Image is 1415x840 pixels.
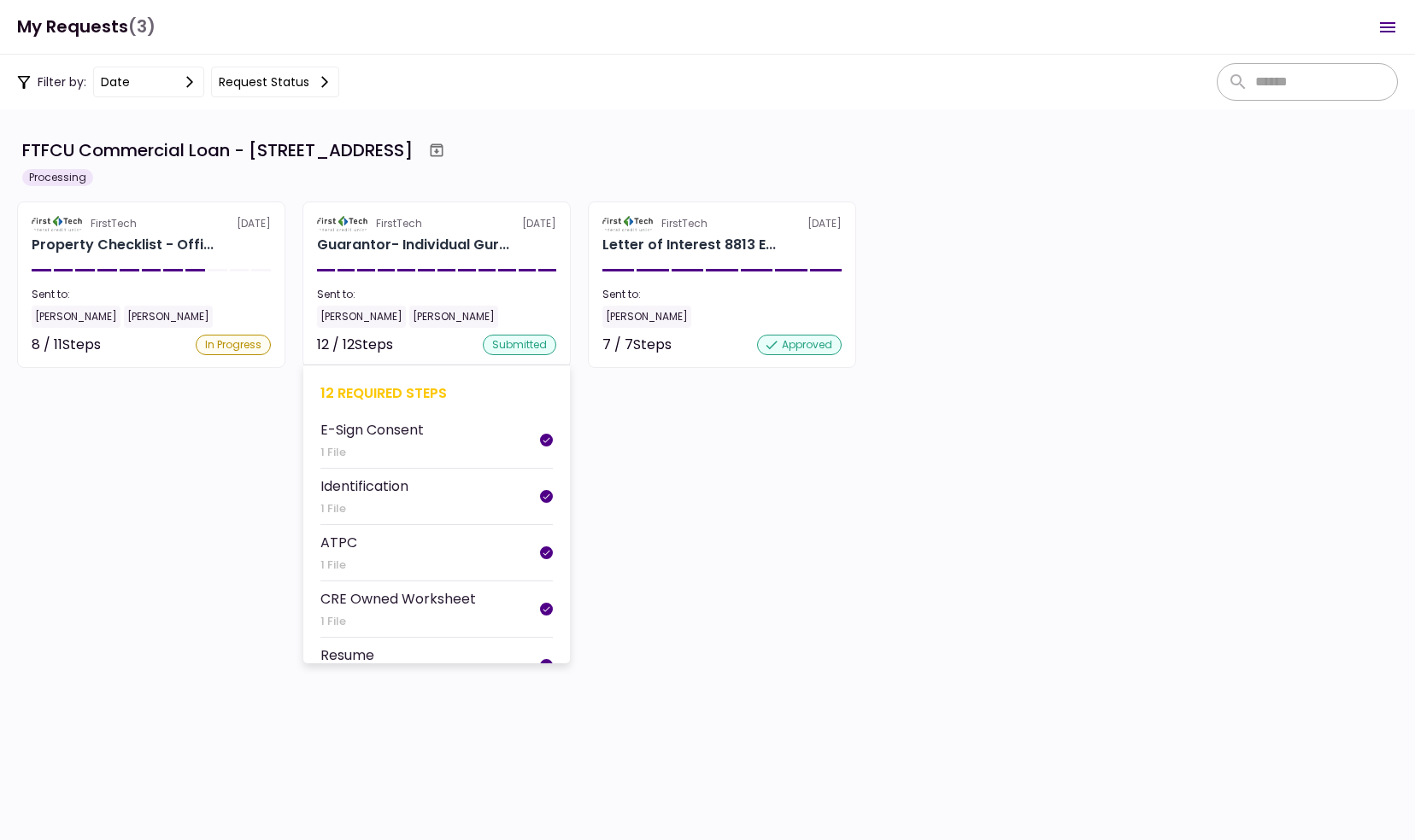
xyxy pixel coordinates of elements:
div: Sent to: [317,287,556,302]
div: 12 / 12 Steps [317,335,393,355]
div: 1 File [320,557,357,574]
button: Archive workflow [421,135,452,166]
div: Guarantor- Individual Guruprasad Subbarayan [317,235,509,255]
div: Letter of Interest 8813 Edgewater Dr SW Lakewood WA [602,235,776,255]
div: [DATE] [602,216,842,231]
div: Sent to: [602,287,842,302]
button: Open menu [1367,7,1408,48]
div: 1 File [320,444,424,461]
div: FirstTech [376,216,422,231]
img: Partner logo [317,216,369,231]
img: Partner logo [602,216,655,231]
div: In Progress [196,335,271,355]
div: 7 / 7 Steps [602,335,672,355]
div: 1 File [320,613,476,630]
div: Processing [22,169,93,186]
div: [PERSON_NAME] [317,306,406,328]
div: Identification [320,475,408,497]
div: approved [757,335,842,355]
div: [PERSON_NAME] [409,306,498,328]
button: date [93,67,204,97]
div: [PERSON_NAME] [32,306,120,328]
div: FTFCU Commercial Loan - [STREET_ADDRESS] [22,137,413,163]
div: ATPC [320,532,357,553]
div: 1 File [320,500,408,517]
button: Request status [211,67,339,97]
div: E-Sign Consent [320,419,424,440]
div: date [101,73,130,91]
div: Property Checklist - Office Retail 8813 Edgewater Dr SW Lakewood WA [32,235,214,255]
img: Partner logo [32,216,84,231]
div: 12 required steps [320,382,553,404]
div: 8 / 11 Steps [32,335,101,355]
h1: My Requests [17,9,156,44]
div: CRE Owned Worksheet [320,588,476,610]
div: [PERSON_NAME] [602,306,691,328]
div: FirstTech [91,216,137,231]
div: FirstTech [661,216,707,231]
div: Filter by: [17,67,339,97]
div: [PERSON_NAME] [124,306,213,328]
div: submitted [483,335,556,355]
div: [DATE] [32,216,271,231]
span: (3) [128,9,156,44]
div: Resume [320,645,374,666]
div: [DATE] [317,216,556,231]
div: Sent to: [32,287,271,302]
